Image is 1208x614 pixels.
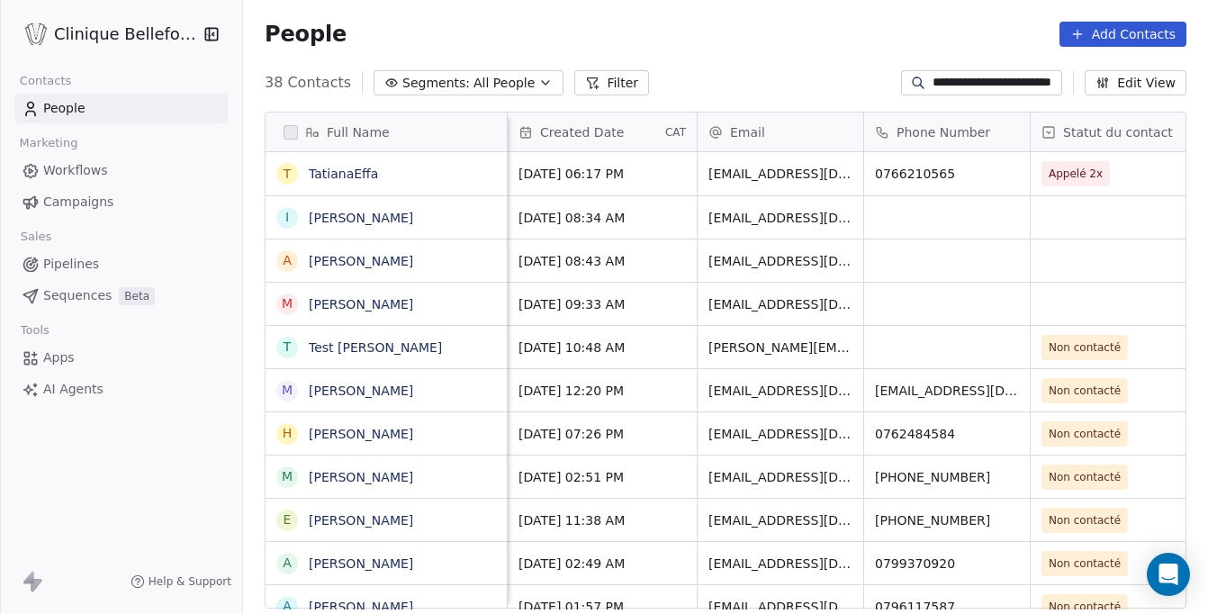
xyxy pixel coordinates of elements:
[1063,123,1173,141] span: Statut du contact
[309,211,413,225] a: [PERSON_NAME]
[1049,165,1103,183] span: Appelé 2x
[43,348,75,367] span: Apps
[43,255,99,274] span: Pipelines
[149,574,231,589] span: Help & Support
[285,208,289,227] div: I
[730,123,765,141] span: Email
[864,113,1030,151] div: Phone Number
[283,554,292,573] div: A
[283,424,293,443] div: H
[897,123,990,141] span: Phone Number
[283,251,292,270] div: A
[14,249,228,279] a: Pipelines
[14,343,228,373] a: Apps
[43,193,113,212] span: Campaigns
[14,94,228,123] a: People
[14,187,228,217] a: Campaigns
[309,470,413,484] a: [PERSON_NAME]
[518,468,686,486] span: [DATE] 02:51 PM
[473,74,535,93] span: All People
[518,511,686,529] span: [DATE] 11:38 AM
[518,339,686,357] span: [DATE] 10:48 AM
[708,165,852,183] span: [EMAIL_ADDRESS][DOMAIN_NAME]
[708,252,852,270] span: [EMAIL_ADDRESS][DOMAIN_NAME]
[309,340,442,355] a: Test [PERSON_NAME]
[574,70,649,95] button: Filter
[708,295,852,313] span: [EMAIL_ADDRESS][DOMAIN_NAME]
[265,21,347,48] span: People
[265,72,351,94] span: 38 Contacts
[12,68,79,95] span: Contacts
[309,556,413,571] a: [PERSON_NAME]
[708,425,852,443] span: [EMAIL_ADDRESS][DOMAIN_NAME]
[309,167,378,181] a: TatianaEffa
[708,209,852,227] span: [EMAIL_ADDRESS][DOMAIN_NAME]
[1059,22,1186,47] button: Add Contacts
[875,382,1019,400] span: [EMAIL_ADDRESS][DOMAIN_NAME]
[875,425,1019,443] span: 0762484584
[309,254,413,268] a: [PERSON_NAME]
[309,427,413,441] a: [PERSON_NAME]
[282,381,293,400] div: M
[1147,553,1190,596] div: Open Intercom Messenger
[43,161,108,180] span: Workflows
[1031,113,1196,151] div: Statut du contact
[309,384,413,398] a: [PERSON_NAME]
[25,23,47,45] img: Logo_Bellefontaine_Black.png
[708,468,852,486] span: [EMAIL_ADDRESS][DOMAIN_NAME]
[708,382,852,400] span: [EMAIL_ADDRESS][DOMAIN_NAME]
[131,574,231,589] a: Help & Support
[1085,70,1186,95] button: Edit View
[309,297,413,312] a: [PERSON_NAME]
[119,287,155,305] span: Beta
[14,281,228,311] a: SequencesBeta
[13,317,57,344] span: Tools
[508,113,697,151] div: Created DateCAT
[54,23,199,46] span: Clinique Bellefontaine
[518,165,686,183] span: [DATE] 06:17 PM
[698,113,863,151] div: Email
[708,555,852,573] span: [EMAIL_ADDRESS][DOMAIN_NAME]
[665,125,686,140] span: CAT
[309,600,413,614] a: [PERSON_NAME]
[518,425,686,443] span: [DATE] 07:26 PM
[518,252,686,270] span: [DATE] 08:43 AM
[1049,511,1121,529] span: Non contacté
[284,338,292,357] div: T
[22,19,192,50] button: Clinique Bellefontaine
[14,375,228,404] a: AI Agents
[284,165,292,184] div: T
[875,468,1019,486] span: [PHONE_NUMBER]
[1049,468,1121,486] span: Non contacté
[518,555,686,573] span: [DATE] 02:49 AM
[266,152,508,609] div: grid
[518,209,686,227] span: [DATE] 08:34 AM
[282,467,293,486] div: M
[1049,382,1121,400] span: Non contacté
[309,513,413,528] a: [PERSON_NAME]
[1049,339,1121,357] span: Non contacté
[12,130,86,157] span: Marketing
[282,294,293,313] div: M
[14,156,228,185] a: Workflows
[43,380,104,399] span: AI Agents
[1049,555,1121,573] span: Non contacté
[875,511,1019,529] span: [PHONE_NUMBER]
[13,223,59,250] span: Sales
[518,295,686,313] span: [DATE] 09:33 AM
[708,339,852,357] span: [PERSON_NAME][EMAIL_ADDRESS][DOMAIN_NAME]
[540,123,624,141] span: Created Date
[284,510,292,529] div: E
[43,99,86,118] span: People
[708,511,852,529] span: [EMAIL_ADDRESS][DOMAIN_NAME]
[875,165,1019,183] span: 0766210565
[402,74,470,93] span: Segments:
[875,555,1019,573] span: 0799370920
[1049,425,1121,443] span: Non contacté
[266,113,507,151] div: Full Name
[518,382,686,400] span: [DATE] 12:20 PM
[327,123,390,141] span: Full Name
[43,286,112,305] span: Sequences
